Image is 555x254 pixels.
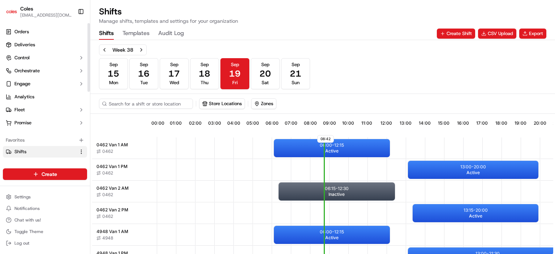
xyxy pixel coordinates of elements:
[160,58,189,89] button: Sep17Wed
[99,27,114,40] button: Shifts
[261,61,270,68] span: Sep
[3,104,87,116] button: Fleet
[325,235,339,241] span: Active
[20,5,33,12] button: Coles
[457,120,469,126] span: 16:00
[519,29,546,39] button: Export
[251,99,276,109] button: Zones
[320,229,344,235] p: 06:00 - 12:15
[259,68,271,79] span: 20
[96,235,113,241] button: 4948
[3,91,87,103] a: Analytics
[99,99,193,109] input: Search for a shift or store location
[14,194,31,200] span: Settings
[3,26,87,38] a: Orders
[102,170,113,176] span: 0462
[170,120,182,126] span: 01:00
[138,68,150,79] span: 16
[14,29,29,35] span: Orders
[14,120,31,126] span: Promise
[96,185,129,191] span: 0462 Van 2 AM
[328,191,345,197] span: Inactive
[534,120,546,126] span: 20:00
[3,238,87,248] button: Log out
[96,164,128,169] span: 0462 Van 1 PM
[317,135,334,143] span: 08:42
[246,120,259,126] span: 05:00
[292,79,300,86] span: Sun
[438,120,449,126] span: 15:00
[168,68,180,79] span: 17
[3,146,87,158] button: Shifts
[292,61,300,68] span: Sep
[325,186,349,191] p: 06:15 - 12:30
[99,58,128,89] button: Sep15Mon
[201,79,208,86] span: Thu
[3,203,87,214] button: Notifications
[42,171,57,178] span: Create
[437,29,475,39] button: Create Shift
[6,148,76,155] a: Shifts
[14,42,35,48] span: Deliveries
[266,120,279,126] span: 06:00
[14,148,26,155] span: Shifts
[3,134,87,146] div: Favorites
[262,79,269,86] span: Sat
[419,120,431,126] span: 14:00
[3,78,87,90] button: Engage
[14,107,25,113] span: Fleet
[108,68,119,79] span: 15
[495,120,507,126] span: 18:00
[112,46,133,53] div: Week 38
[199,98,245,109] button: Store Locations
[96,170,113,176] button: 0462
[136,45,146,55] button: Next week
[323,120,336,126] span: 09:00
[102,148,113,154] span: 0462
[342,120,354,126] span: 10:00
[199,99,245,109] button: Store Locations
[20,12,72,18] button: [EMAIL_ADDRESS][DOMAIN_NAME]
[14,55,30,61] span: Control
[102,214,113,219] span: 0462
[3,159,87,171] button: Drivers
[199,68,210,79] span: 18
[140,79,148,86] span: Tue
[14,94,34,100] span: Analytics
[290,68,301,79] span: 21
[122,27,150,40] button: Templates
[3,39,87,51] a: Deliveries
[99,6,238,17] h1: Shifts
[464,207,488,213] p: 13:15 - 20:00
[469,213,482,219] span: Active
[201,61,209,68] span: Sep
[140,61,148,68] span: Sep
[96,142,128,148] span: 0462 Van 1 AM
[208,120,221,126] span: 03:00
[380,120,392,126] span: 12:00
[102,235,113,241] span: 4948
[14,81,30,87] span: Engage
[227,120,240,126] span: 04:00
[14,206,40,211] span: Notifications
[515,120,526,126] span: 19:00
[3,168,87,180] button: Create
[96,192,113,198] button: 0462
[220,58,249,89] button: Sep19Fri
[189,120,202,126] span: 02:00
[96,207,128,213] span: 0462 Van 2 PM
[361,120,372,126] span: 11:00
[14,162,30,168] span: Drivers
[96,148,113,154] button: 0462
[158,27,184,40] button: Audit Log
[478,29,516,39] button: CSV Upload
[96,214,113,219] button: 0462
[320,142,344,148] p: 06:00 - 12:15
[231,61,239,68] span: Sep
[251,58,280,89] button: Sep20Sat
[109,79,118,86] span: Mon
[14,240,29,246] span: Log out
